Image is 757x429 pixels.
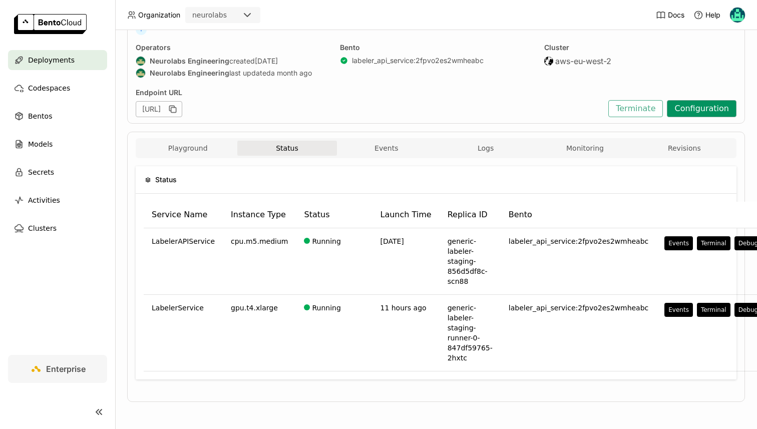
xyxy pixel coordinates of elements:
[237,141,336,156] button: Status
[697,236,730,250] button: Terminal
[8,355,107,383] a: Enterprise
[296,295,372,371] td: Running
[46,364,86,374] span: Enterprise
[150,69,229,78] strong: Neurolabs Engineering
[440,228,501,295] td: generic-labeler-staging-856d5df8c-scn88
[667,100,736,117] button: Configuration
[8,50,107,70] a: Deployments
[501,228,656,295] td: labeler_api_service:2fpvo2es2wmheabc
[138,141,237,156] button: Playground
[337,141,436,156] button: Events
[136,101,182,117] div: [URL]
[8,78,107,98] a: Codespaces
[380,237,404,245] span: [DATE]
[664,236,693,250] button: Events
[440,202,501,228] th: Replica ID
[555,56,611,66] span: aws-eu-west-2
[664,303,693,317] button: Events
[152,236,215,246] span: LabelerAPIService
[28,54,75,66] span: Deployments
[138,11,180,20] span: Organization
[28,110,52,122] span: Bentos
[478,144,494,153] span: Logs
[372,202,439,228] th: Launch Time
[14,14,87,34] img: logo
[656,10,684,20] a: Docs
[28,82,70,94] span: Codespaces
[144,202,223,228] th: Service Name
[136,69,145,78] img: Neurolabs Engineering
[8,162,107,182] a: Secrets
[255,57,278,66] span: [DATE]
[296,202,372,228] th: Status
[28,194,60,206] span: Activities
[228,11,229,21] input: Selected neurolabs.
[28,222,57,234] span: Clusters
[730,8,745,23] img: Calin Cojocaru
[136,56,328,66] div: created
[8,106,107,126] a: Bentos
[136,43,328,52] div: Operators
[340,43,532,52] div: Bento
[635,141,734,156] button: Revisions
[136,88,603,97] div: Endpoint URL
[352,56,484,65] a: labeler_api_service:2fpvo2es2wmheabc
[501,295,656,371] td: labeler_api_service:2fpvo2es2wmheabc
[271,69,312,78] span: a month ago
[28,166,54,178] span: Secrets
[192,10,227,20] div: neurolabs
[155,174,177,185] span: Status
[223,228,296,295] td: cpu.m5.medium
[223,202,296,228] th: Instance Type
[136,57,145,66] img: Neurolabs Engineering
[8,190,107,210] a: Activities
[693,10,720,20] div: Help
[8,134,107,154] a: Models
[28,138,53,150] span: Models
[136,68,328,78] div: last updated
[705,11,720,20] span: Help
[668,306,689,314] div: Events
[150,57,229,66] strong: Neurolabs Engineering
[697,303,730,317] button: Terminal
[152,303,204,313] span: LabelerService
[608,100,663,117] button: Terminate
[440,295,501,371] td: generic-labeler-staging-runner-0-847df59765-2hxtc
[535,141,634,156] button: Monitoring
[668,239,689,247] div: Events
[223,295,296,371] td: gpu.t4.xlarge
[501,202,656,228] th: Bento
[544,43,736,52] div: Cluster
[668,11,684,20] span: Docs
[296,228,372,295] td: Running
[8,218,107,238] a: Clusters
[380,304,426,312] span: 11 hours ago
